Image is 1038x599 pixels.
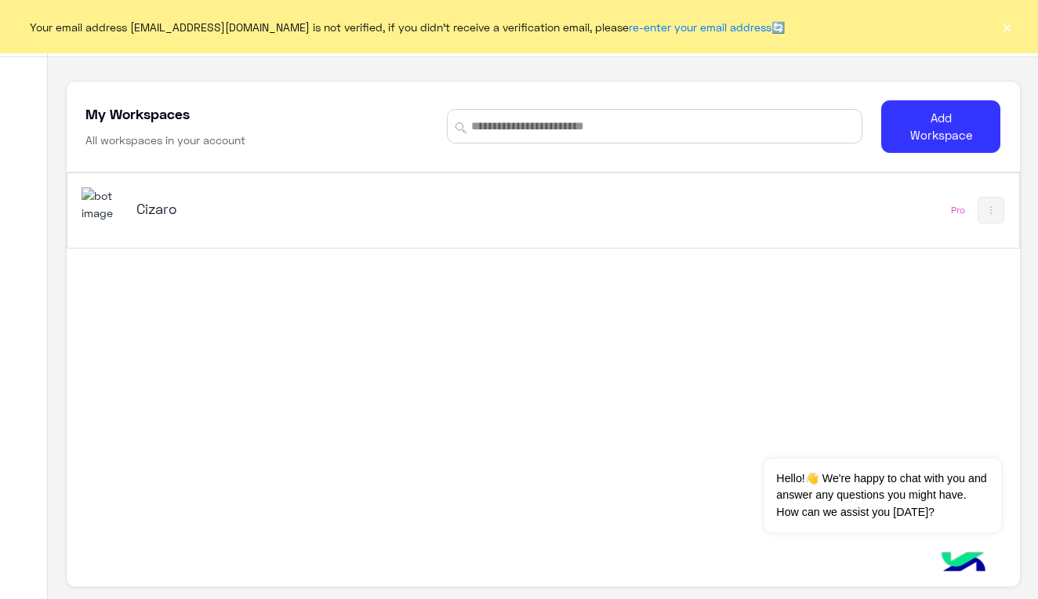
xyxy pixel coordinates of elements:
div: Pro [951,204,965,216]
h5: Cizaro [136,199,469,218]
a: re-enter your email address [629,20,771,34]
button: × [999,19,1014,34]
span: Hello!👋 We're happy to chat with you and answer any questions you might have. How can we assist y... [764,459,1000,532]
button: Add Workspace [881,100,1001,153]
img: hulul-logo.png [936,536,991,591]
h6: All workspaces in your account [85,133,245,148]
img: 919860931428189 [82,187,124,221]
span: Your email address [EMAIL_ADDRESS][DOMAIN_NAME] is not verified, if you didn't receive a verifica... [30,19,785,35]
h5: My Workspaces [85,104,190,123]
